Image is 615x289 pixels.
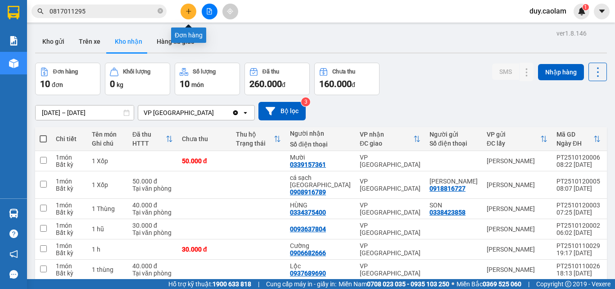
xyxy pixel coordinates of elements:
[206,8,213,14] span: file-add
[487,157,547,165] div: [PERSON_NAME]
[430,185,466,192] div: 0918816727
[360,178,421,192] div: VP [GEOGRAPHIC_DATA]
[556,131,593,138] div: Mã GD
[266,279,336,289] span: Cung cấp máy in - giấy in:
[565,281,571,287] span: copyright
[360,262,421,277] div: VP [GEOGRAPHIC_DATA]
[171,28,206,43] div: Đơn hàng
[110,78,115,89] span: 0
[578,7,586,15] img: icon-new-feature
[594,4,610,19] button: caret-down
[56,270,83,277] div: Bất kỳ
[105,63,170,95] button: Khối lượng0kg
[339,279,449,289] span: Miền Nam
[236,131,274,138] div: Thu hộ
[556,270,601,277] div: 18:13 [DATE]
[231,127,285,151] th: Toggle SortBy
[430,140,478,147] div: Số điện thoại
[158,8,163,14] span: close-circle
[290,225,326,233] div: 0093637804
[487,140,540,147] div: ĐC lấy
[367,280,449,288] strong: 0708 023 035 - 0935 103 250
[132,229,173,236] div: Tại văn phòng
[360,222,421,236] div: VP [GEOGRAPHIC_DATA]
[258,279,259,289] span: |
[191,81,204,88] span: món
[556,161,601,168] div: 08:22 [DATE]
[556,202,601,209] div: PT2510120003
[290,262,351,270] div: Lộc
[556,249,601,257] div: 19:17 [DATE]
[92,157,123,165] div: 1 Xốp
[56,222,83,229] div: 1 món
[56,242,83,249] div: 1 món
[556,28,587,38] div: ver 1.8.146
[319,78,352,89] span: 160.000
[123,69,150,75] div: Khối lượng
[132,222,173,229] div: 30.000 đ
[430,178,478,185] div: Hạt Ngọc
[227,8,233,14] span: aim
[290,202,351,209] div: HÙNG
[72,31,108,52] button: Trên xe
[290,141,351,148] div: Số điện thoại
[9,250,18,258] span: notification
[290,188,326,196] div: 0908916789
[430,131,478,138] div: Người gửi
[492,64,519,80] button: SMS
[314,63,380,95] button: Chưa thu160.000đ
[430,209,466,216] div: 0338423858
[552,127,605,151] th: Toggle SortBy
[213,280,251,288] strong: 1900 633 818
[56,229,83,236] div: Bất kỳ
[56,185,83,192] div: Bất kỳ
[132,131,166,138] div: Đã thu
[528,279,529,289] span: |
[290,174,351,188] div: cá sạch baku
[556,178,601,185] div: PT2510120005
[185,8,192,14] span: plus
[215,108,216,117] input: Selected VP Sài Gòn.
[52,81,63,88] span: đơn
[258,102,306,120] button: Bộ lọc
[35,31,72,52] button: Kho gửi
[556,185,601,192] div: 08:07 [DATE]
[182,157,227,165] div: 50.000 đ
[168,279,251,289] span: Hỗ trợ kỹ thuật:
[487,205,547,212] div: [PERSON_NAME]
[132,185,173,192] div: Tại văn phòng
[8,6,19,19] img: logo-vxr
[9,270,18,279] span: message
[487,266,547,273] div: [PERSON_NAME]
[290,242,351,249] div: Cường
[92,181,123,188] div: 1 Xốp
[9,36,18,46] img: solution-icon
[487,225,547,233] div: [PERSON_NAME]
[56,209,83,216] div: Bất kỳ
[182,246,227,253] div: 30.000 đ
[92,205,123,212] div: 1 Thùng
[180,78,190,89] span: 10
[487,181,547,188] div: [PERSON_NAME]
[487,246,547,253] div: [PERSON_NAME]
[56,161,83,168] div: Bất kỳ
[37,8,44,14] span: search
[457,279,521,289] span: Miền Bắc
[92,225,123,233] div: 1 hũ
[232,109,239,116] svg: Clear value
[158,7,163,16] span: close-circle
[36,106,134,120] input: Select a date range.
[132,209,173,216] div: Tại văn phòng
[175,63,240,95] button: Số lượng10món
[430,202,478,209] div: SON
[360,202,421,216] div: VP [GEOGRAPHIC_DATA]
[483,280,521,288] strong: 0369 525 060
[262,69,279,75] div: Đã thu
[556,262,601,270] div: PT2510110026
[290,130,351,137] div: Người nhận
[556,242,601,249] div: PT2510110029
[290,154,351,161] div: Mười
[181,4,196,19] button: plus
[584,4,587,10] span: 1
[598,7,606,15] span: caret-down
